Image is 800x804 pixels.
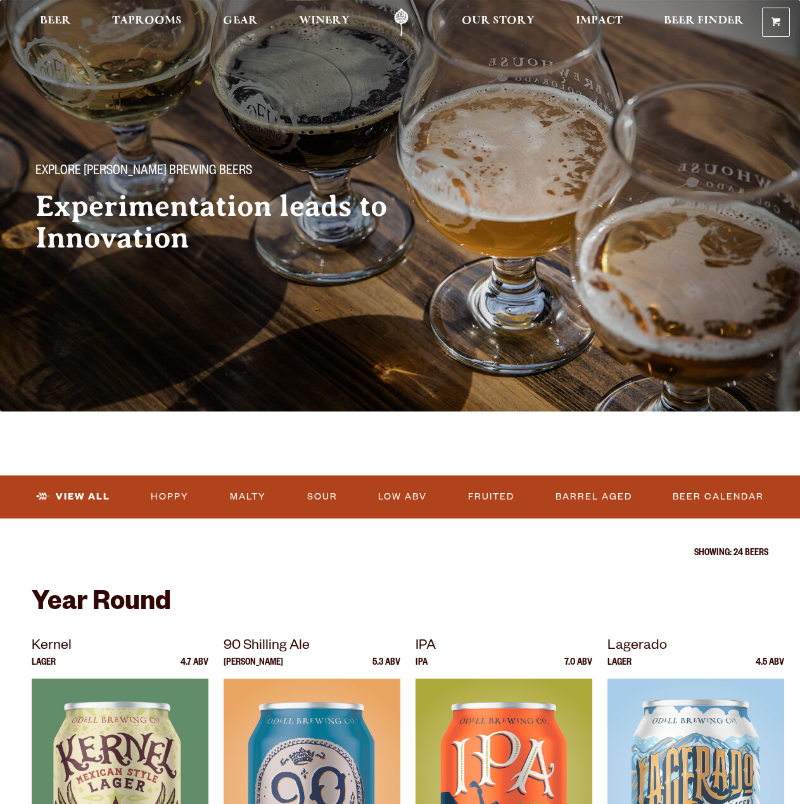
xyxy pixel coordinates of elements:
p: 7.0 ABV [564,658,592,679]
p: IPA [416,658,428,679]
a: Barrel Aged [550,482,637,512]
a: View All [31,482,115,512]
a: Sour [302,482,343,512]
a: Taprooms [104,8,190,37]
span: Beer [40,16,71,26]
span: Gear [223,16,258,26]
span: Impact [576,16,623,26]
span: Explore [PERSON_NAME] Brewing Beers [35,164,252,180]
a: Winery [291,8,358,37]
a: Low ABV [373,482,432,512]
p: 4.7 ABV [181,658,208,679]
p: Kernel [32,636,208,658]
p: IPA [416,636,592,658]
a: Odell Home [378,8,425,37]
span: Winery [299,16,350,26]
a: Beer [32,8,79,37]
p: 5.3 ABV [372,658,400,679]
p: Lagerado [607,636,784,658]
p: 4.5 ABV [756,658,784,679]
a: Malty [225,482,271,512]
h2: Year Round [32,589,768,620]
a: Beer Calendar [668,482,769,512]
p: Showing: 24 Beers [32,549,768,559]
a: Impact [568,8,631,37]
a: Hoppy [146,482,194,512]
span: Our Story [462,16,535,26]
a: Gear [215,8,266,37]
span: Beer Finder [664,16,744,26]
span: Taprooms [112,16,182,26]
p: 90 Shilling Ale [224,636,400,658]
p: Lager [607,658,632,679]
a: Our Story [454,8,543,37]
a: Fruited [463,482,519,512]
h2: Experimentation leads to Innovation [35,191,431,254]
p: [PERSON_NAME] [224,658,283,679]
p: Lager [32,658,56,679]
a: Beer Finder [656,8,752,37]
